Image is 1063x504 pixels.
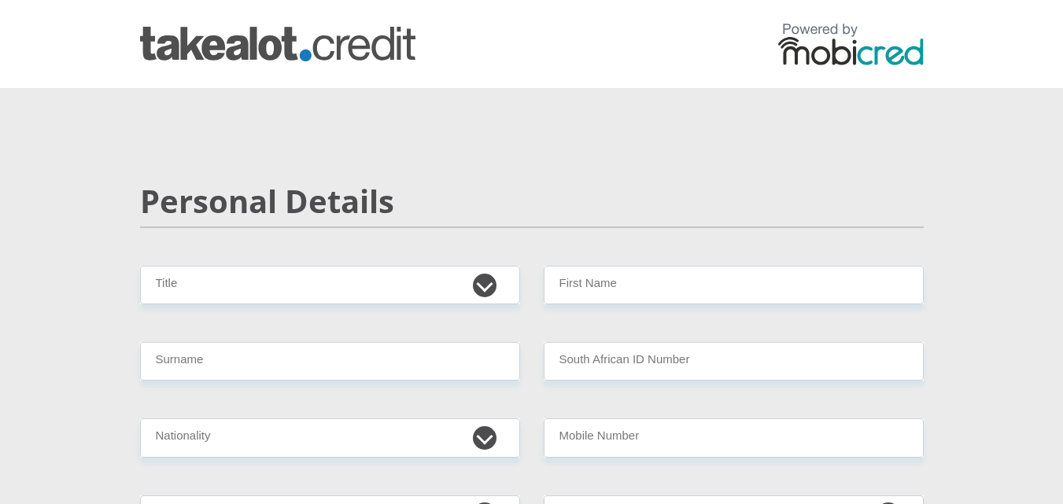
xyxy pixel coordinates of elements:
img: takealot_credit logo [140,27,415,61]
input: Surname [140,342,520,381]
input: ID Number [544,342,924,381]
input: First Name [544,266,924,304]
input: Contact Number [544,418,924,457]
img: powered by mobicred logo [778,23,924,65]
h2: Personal Details [140,182,924,220]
